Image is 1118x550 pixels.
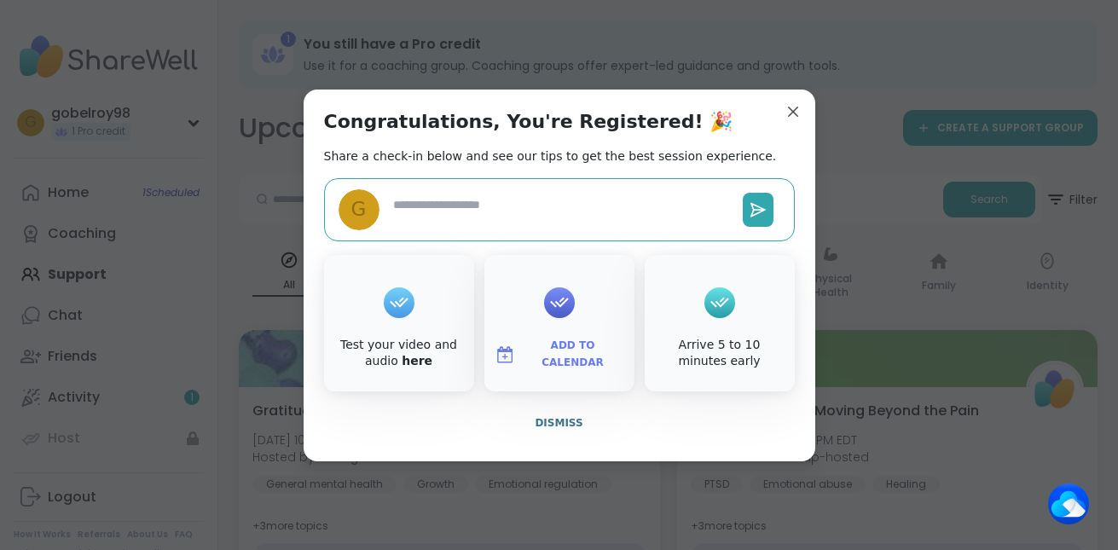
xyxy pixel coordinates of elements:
[495,344,515,365] img: ShareWell Logomark
[234,268,247,281] iframe: Spotlight
[522,338,624,371] span: Add to Calendar
[324,110,733,134] h1: Congratulations, You're Registered! 🎉
[351,194,367,224] span: g
[327,337,471,370] div: Test your video and audio
[648,337,791,370] div: Arrive 5 to 10 minutes early
[402,354,432,368] a: here
[324,148,777,165] h2: Share a check-in below and see our tips to get the best session experience.
[324,405,795,441] button: Dismiss
[535,417,582,429] span: Dismiss
[488,337,631,373] button: Add to Calendar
